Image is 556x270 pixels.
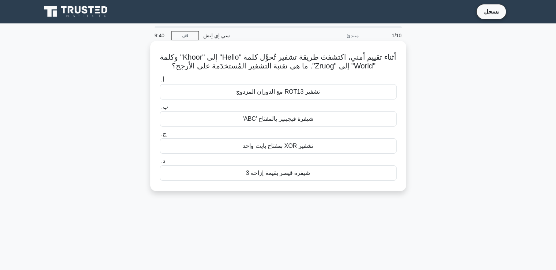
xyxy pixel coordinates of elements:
font: ب. [161,104,168,110]
font: شيفرة فيجينير بالمفتاح 'ABC' [243,116,313,122]
font: تشفير ROT13 مع الدوران المزدوج [236,89,319,95]
font: قف [182,33,188,38]
font: 1/10 [392,33,401,38]
font: شيفرة قيصر بقيمة إزاحة 3 [246,170,310,176]
font: ج. [161,131,166,137]
font: أ. [161,76,164,83]
font: د. [161,158,165,164]
font: تشفير XOR بمفتاح بايت واحد [243,143,313,149]
a: يسجل [480,7,503,16]
font: أثناء تقييم أمني، اكتشفتَ طريقة تشفير تُحوِّل كلمة "Hello" إلى "Khoor" وكلمة "World" إلى "Zruog".... [160,53,396,70]
a: قف [171,31,199,40]
font: 9:40 [155,33,164,38]
font: يسجل [484,8,499,15]
font: سي إي إتش [203,33,230,38]
font: مبتدئ [347,33,359,38]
